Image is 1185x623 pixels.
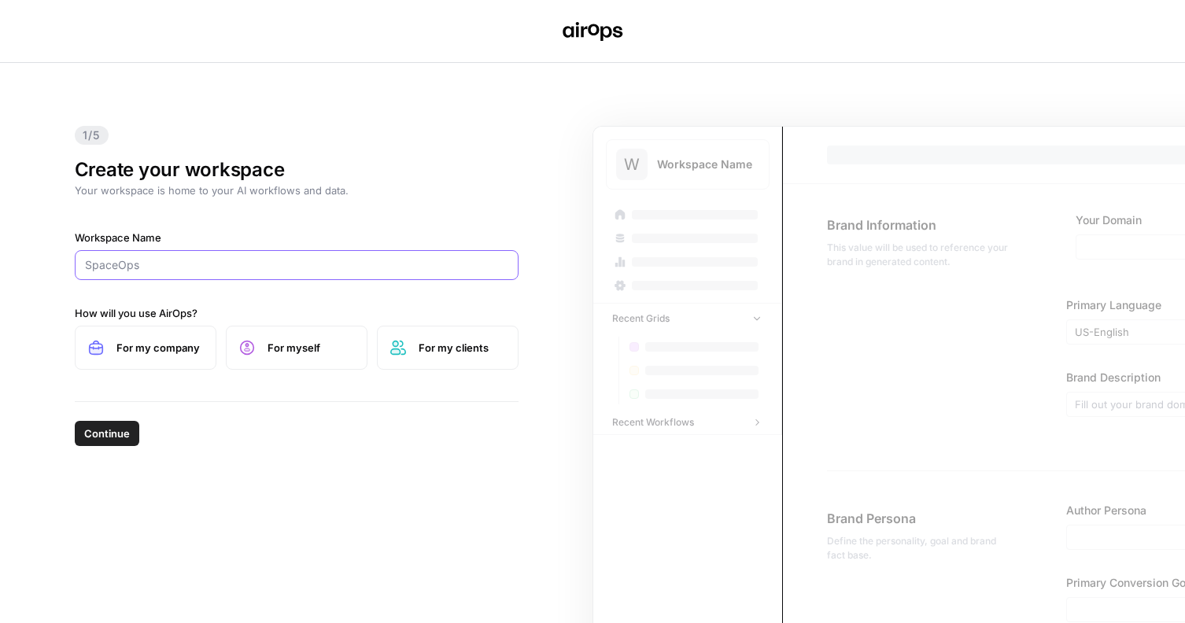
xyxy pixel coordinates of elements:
p: Your workspace is home to your AI workflows and data. [75,182,519,198]
span: Continue [84,426,130,441]
input: SpaceOps [85,257,508,273]
span: For my clients [419,340,505,356]
button: Continue [75,421,139,446]
label: How will you use AirOps? [75,305,519,321]
span: W [624,153,640,175]
label: Workspace Name [75,230,519,245]
span: For myself [268,340,354,356]
h1: Create your workspace [75,157,519,182]
span: For my company [116,340,203,356]
span: 1/5 [75,126,109,145]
